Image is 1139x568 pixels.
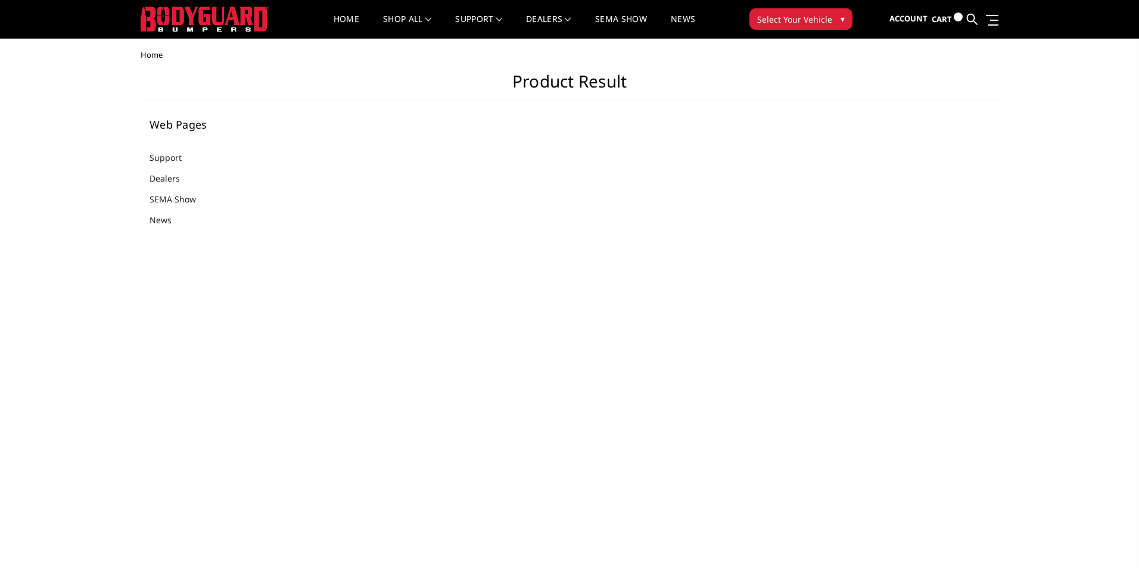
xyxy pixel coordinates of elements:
button: Select Your Vehicle [749,8,852,30]
a: News [671,15,695,38]
span: Cart [932,14,952,24]
a: Dealers [526,15,571,38]
a: shop all [383,15,431,38]
a: Support [150,151,197,164]
img: BODYGUARD BUMPERS [141,7,269,32]
h1: Product Result [141,71,998,101]
span: Home [141,49,163,60]
a: SEMA Show [150,193,211,205]
h5: Web Pages [150,119,295,130]
a: Support [455,15,502,38]
a: Dealers [150,172,195,185]
a: News [150,214,186,226]
a: Cart [932,3,963,36]
span: Account [889,13,928,24]
span: Select Your Vehicle [757,13,832,26]
a: SEMA Show [595,15,647,38]
span: ▾ [841,13,845,25]
a: Account [889,3,928,35]
a: Home [334,15,359,38]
